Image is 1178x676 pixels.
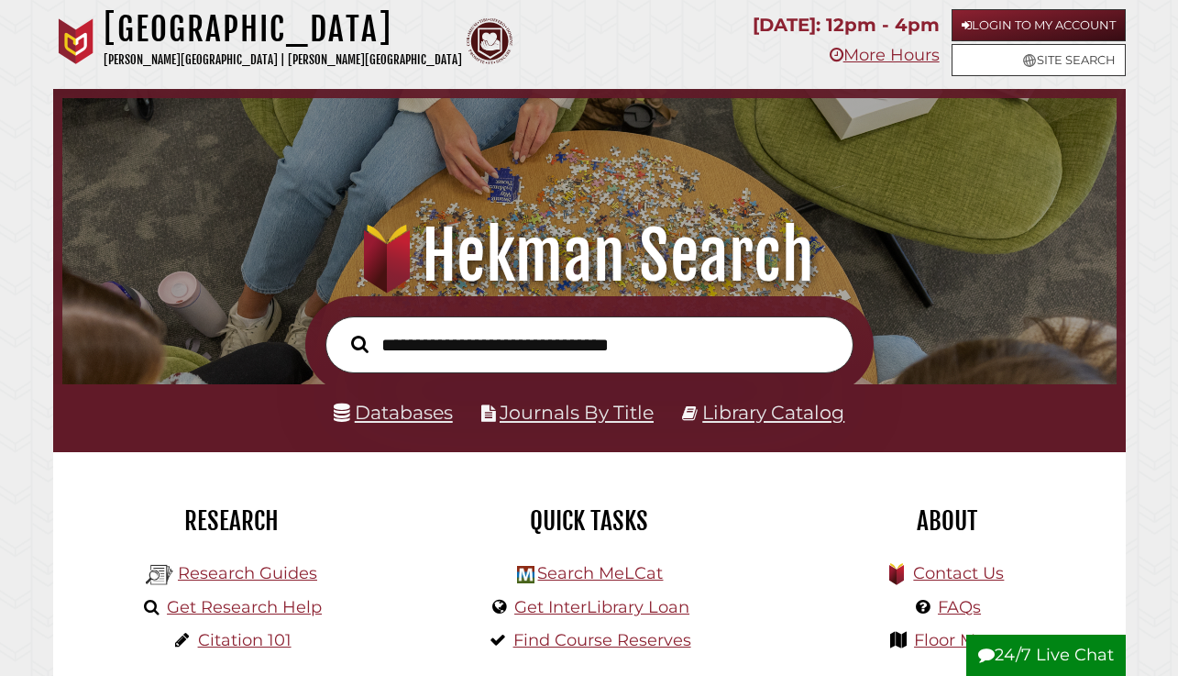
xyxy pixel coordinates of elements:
a: Databases [334,401,453,424]
a: Search MeLCat [537,563,663,583]
h2: About [782,505,1112,537]
a: Get Research Help [167,597,322,617]
a: Journals By Title [500,401,654,424]
a: Library Catalog [702,401,844,424]
button: Search [342,330,378,357]
img: Hekman Library Logo [517,566,534,583]
a: Floor Maps [914,630,1005,650]
h2: Quick Tasks [424,505,754,537]
h1: Hekman Search [80,216,1098,296]
h1: [GEOGRAPHIC_DATA] [104,9,462,50]
a: Get InterLibrary Loan [514,597,689,617]
img: Hekman Library Logo [146,561,173,589]
a: Login to My Account [952,9,1126,41]
img: Calvin Theological Seminary [467,18,512,64]
p: [DATE]: 12pm - 4pm [753,9,940,41]
a: FAQs [938,597,981,617]
img: Calvin University [53,18,99,64]
a: Find Course Reserves [513,630,691,650]
h2: Research [67,505,397,537]
i: Search [351,335,369,354]
a: Site Search [952,44,1126,76]
p: [PERSON_NAME][GEOGRAPHIC_DATA] | [PERSON_NAME][GEOGRAPHIC_DATA] [104,50,462,71]
a: Contact Us [913,563,1004,583]
a: Citation 101 [198,630,292,650]
a: More Hours [830,45,940,65]
a: Research Guides [178,563,317,583]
